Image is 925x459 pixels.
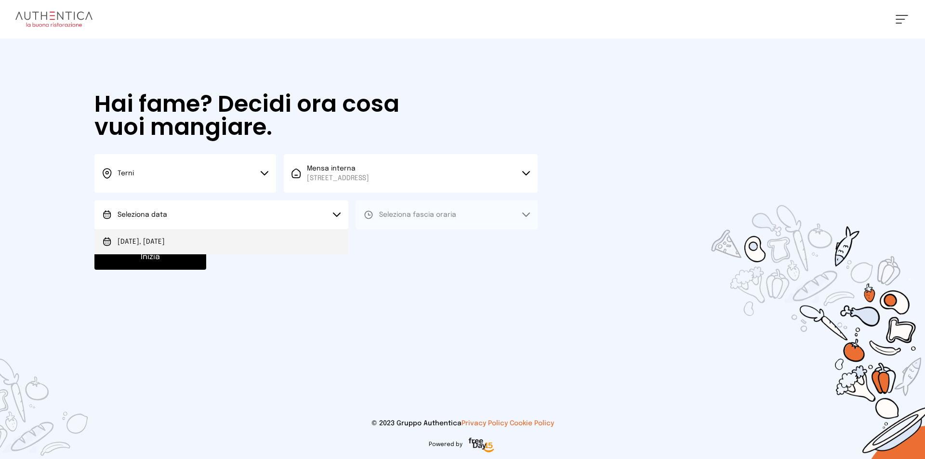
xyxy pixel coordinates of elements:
img: logo-freeday.3e08031.png [466,436,497,455]
span: Seleziona fascia oraria [379,211,456,218]
button: Seleziona data [94,200,348,229]
span: Powered by [429,441,462,448]
p: © 2023 Gruppo Authentica [15,419,910,428]
a: Privacy Policy [462,420,508,427]
button: Inizia [94,245,206,270]
span: [DATE], [DATE] [118,237,165,247]
a: Cookie Policy [510,420,554,427]
span: Seleziona data [118,211,167,218]
button: Seleziona fascia oraria [356,200,538,229]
